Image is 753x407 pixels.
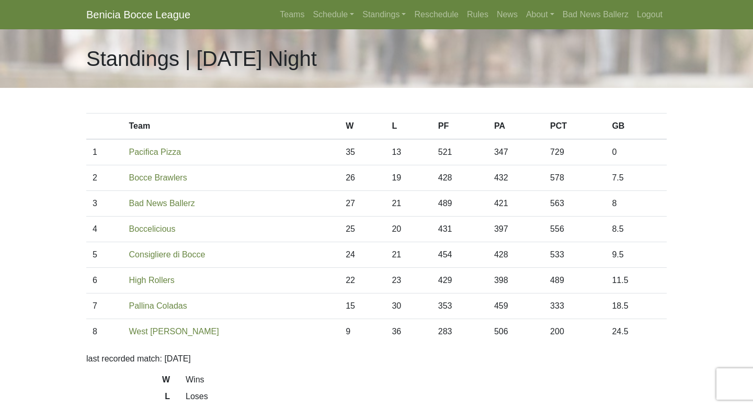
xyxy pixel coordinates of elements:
[522,4,558,25] a: About
[544,319,606,345] td: 200
[129,301,187,310] a: Pallina Coladas
[339,242,385,268] td: 24
[385,191,431,217] td: 21
[385,114,431,140] th: L
[339,217,385,242] td: 25
[432,114,488,140] th: PF
[488,319,544,345] td: 506
[86,353,667,365] p: last recorded match: [DATE]
[129,224,176,233] a: Boccelicious
[488,139,544,165] td: 347
[544,217,606,242] td: 556
[86,217,123,242] td: 4
[129,148,181,156] a: Pacifica Pizza
[488,114,544,140] th: PA
[86,319,123,345] td: 8
[488,268,544,293] td: 398
[432,268,488,293] td: 429
[432,139,488,165] td: 521
[432,293,488,319] td: 353
[606,319,667,345] td: 24.5
[606,242,667,268] td: 9.5
[178,390,675,403] dd: Loses
[633,4,667,25] a: Logout
[488,217,544,242] td: 397
[488,191,544,217] td: 421
[606,217,667,242] td: 8.5
[129,276,175,285] a: High Rollers
[86,139,123,165] td: 1
[86,46,317,71] h1: Standings | [DATE] Night
[385,242,431,268] td: 21
[493,4,522,25] a: News
[339,165,385,191] td: 26
[488,293,544,319] td: 459
[339,191,385,217] td: 27
[606,293,667,319] td: 18.5
[276,4,309,25] a: Teams
[410,4,463,25] a: Reschedule
[432,242,488,268] td: 454
[78,390,178,407] dt: L
[385,139,431,165] td: 13
[432,319,488,345] td: 283
[463,4,493,25] a: Rules
[544,191,606,217] td: 563
[339,293,385,319] td: 15
[86,242,123,268] td: 5
[78,374,178,390] dt: W
[385,217,431,242] td: 20
[558,4,633,25] a: Bad News Ballerz
[544,293,606,319] td: 333
[606,139,667,165] td: 0
[339,319,385,345] td: 9
[606,191,667,217] td: 8
[385,268,431,293] td: 23
[86,4,190,25] a: Benicia Bocce League
[86,268,123,293] td: 6
[385,293,431,319] td: 30
[606,268,667,293] td: 11.5
[86,293,123,319] td: 7
[432,217,488,242] td: 431
[339,114,385,140] th: W
[606,165,667,191] td: 7.5
[606,114,667,140] th: GB
[129,327,219,336] a: West [PERSON_NAME]
[178,374,675,386] dd: Wins
[129,173,187,182] a: Bocce Brawlers
[339,139,385,165] td: 35
[544,139,606,165] td: 729
[544,242,606,268] td: 533
[123,114,340,140] th: Team
[432,191,488,217] td: 489
[544,114,606,140] th: PCT
[339,268,385,293] td: 22
[309,4,358,25] a: Schedule
[488,242,544,268] td: 428
[385,165,431,191] td: 19
[358,4,410,25] a: Standings
[129,250,206,259] a: Consigliere di Bocce
[488,165,544,191] td: 432
[385,319,431,345] td: 36
[86,165,123,191] td: 2
[86,191,123,217] td: 3
[129,199,195,208] a: Bad News Ballerz
[544,268,606,293] td: 489
[432,165,488,191] td: 428
[544,165,606,191] td: 578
